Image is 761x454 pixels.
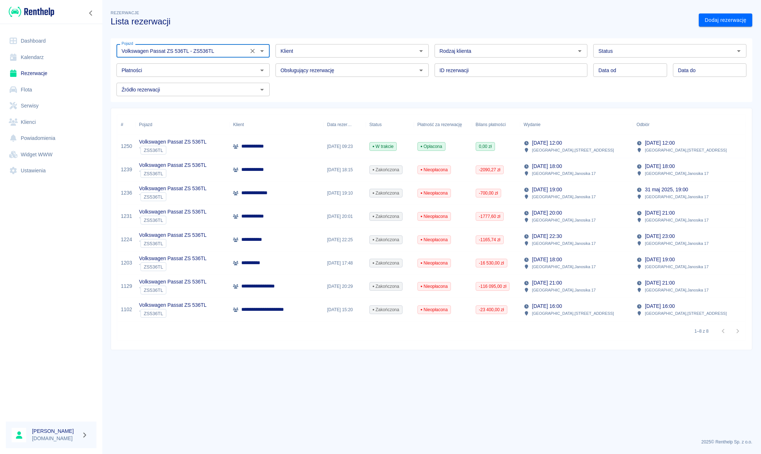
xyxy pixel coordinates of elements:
[532,287,596,293] p: [GEOGRAPHIC_DATA] , Janosika 17
[532,147,614,153] p: [GEOGRAPHIC_DATA] , [STREET_ADDRESS]
[324,158,366,181] div: [DATE] 18:15
[141,194,166,200] span: ZS536TL
[327,114,352,135] div: Data rezerwacji
[139,146,206,154] div: `
[532,170,596,177] p: [GEOGRAPHIC_DATA] , Janosika 17
[324,205,366,228] div: [DATE] 20:01
[324,135,366,158] div: [DATE] 09:23
[139,301,206,309] p: Volkswagen Passat ZS 536TL
[6,98,96,114] a: Serwisy
[32,427,79,435] h6: [PERSON_NAME]
[418,167,451,173] span: Nieopłacona
[141,311,166,316] span: ZS536TL
[532,263,596,270] p: [GEOGRAPHIC_DATA] , Janosika 17
[414,114,472,135] div: Płatność za rezerwację
[111,11,139,15] span: Rezerwacje
[476,190,501,196] span: -700,00 zł
[121,142,132,150] a: 1250
[139,192,206,201] div: `
[247,46,258,56] button: Wyczyść
[417,114,462,135] div: Płatność za rezerwację
[9,6,54,18] img: Renthelp logo
[111,439,752,445] p: 2025 © Renthelp Sp. z o.o.
[141,148,166,153] span: ZS536TL
[139,278,206,286] p: Volkswagen Passat ZS 536TL
[645,302,675,310] p: [DATE] 16:00
[141,264,166,270] span: ZS536TL
[645,279,675,287] p: [DATE] 21:00
[476,236,503,243] span: -1165,74 zł
[141,241,166,246] span: ZS536TL
[650,120,660,130] button: Sort
[418,190,451,196] span: Nieopłacona
[532,302,562,310] p: [DATE] 16:00
[121,259,132,267] a: 1203
[418,306,451,313] span: Nieopłacona
[135,114,229,135] div: Pojazd
[141,171,166,176] span: ZS536TL
[121,212,132,220] a: 1231
[734,46,744,56] button: Otwórz
[476,143,495,150] span: 0,00 zł
[476,213,503,220] span: -1777,60 zł
[117,114,135,135] div: #
[645,256,675,263] p: [DATE] 19:00
[520,114,633,135] div: Wydanie
[418,143,445,150] span: Opłacona
[532,240,596,247] p: [GEOGRAPHIC_DATA] , Janosika 17
[122,41,133,46] label: Pojazd
[416,46,426,56] button: Otwórz
[370,143,397,150] span: W trakcie
[139,231,206,239] p: Volkswagen Passat ZS 536TL
[418,283,451,290] span: Nieopłacona
[532,193,596,200] p: [GEOGRAPHIC_DATA] , Janosika 17
[673,63,746,77] input: DD.MM.YYYY
[532,217,596,223] p: [GEOGRAPHIC_DATA] , Janosika 17
[139,239,206,248] div: `
[418,213,451,220] span: Nieopłacona
[645,263,709,270] p: [GEOGRAPHIC_DATA] , Janosika 17
[532,163,562,170] p: [DATE] 18:00
[139,216,206,224] div: `
[645,232,675,240] p: [DATE] 23:00
[139,161,206,169] p: Volkswagen Passat ZS 536TL
[645,186,688,193] p: 31 maj 2025, 19:00
[418,260,451,266] span: Nieopłacona
[370,167,402,173] span: Zakończona
[532,139,562,147] p: [DATE] 12:00
[139,286,206,294] div: `
[229,114,323,135] div: Klient
[6,82,96,98] a: Flota
[121,189,132,197] a: 1236
[6,65,96,82] a: Rezerwacje
[6,33,96,49] a: Dashboard
[645,139,675,147] p: [DATE] 12:00
[121,236,132,243] a: 1224
[633,114,746,135] div: Odbiór
[472,114,520,135] div: Bilans płatności
[139,138,206,146] p: Volkswagen Passat ZS 536TL
[141,218,166,223] span: ZS536TL
[6,146,96,163] a: Widget WWW
[645,147,727,153] p: [GEOGRAPHIC_DATA] , [STREET_ADDRESS]
[645,209,675,217] p: [DATE] 21:00
[111,16,693,27] h3: Lista rezerwacji
[6,114,96,130] a: Klienci
[699,13,752,27] a: Dodaj rezerwację
[476,283,510,290] span: -116 095,00 zł
[532,310,614,317] p: [GEOGRAPHIC_DATA] , [STREET_ADDRESS]
[324,251,366,275] div: [DATE] 17:48
[370,213,402,220] span: Zakończona
[32,435,79,442] p: [DOMAIN_NAME]
[121,114,123,135] div: #
[476,306,507,313] span: -23 400,00 zł
[121,306,132,313] a: 1102
[121,166,132,173] a: 1239
[476,167,503,173] span: -2090,27 zł
[86,8,96,18] button: Zwiń nawigację
[139,309,206,318] div: `
[524,114,540,135] div: Wydanie
[6,130,96,146] a: Powiadomienia
[694,328,709,334] p: 1–8 z 8
[139,255,206,262] p: Volkswagen Passat ZS 536TL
